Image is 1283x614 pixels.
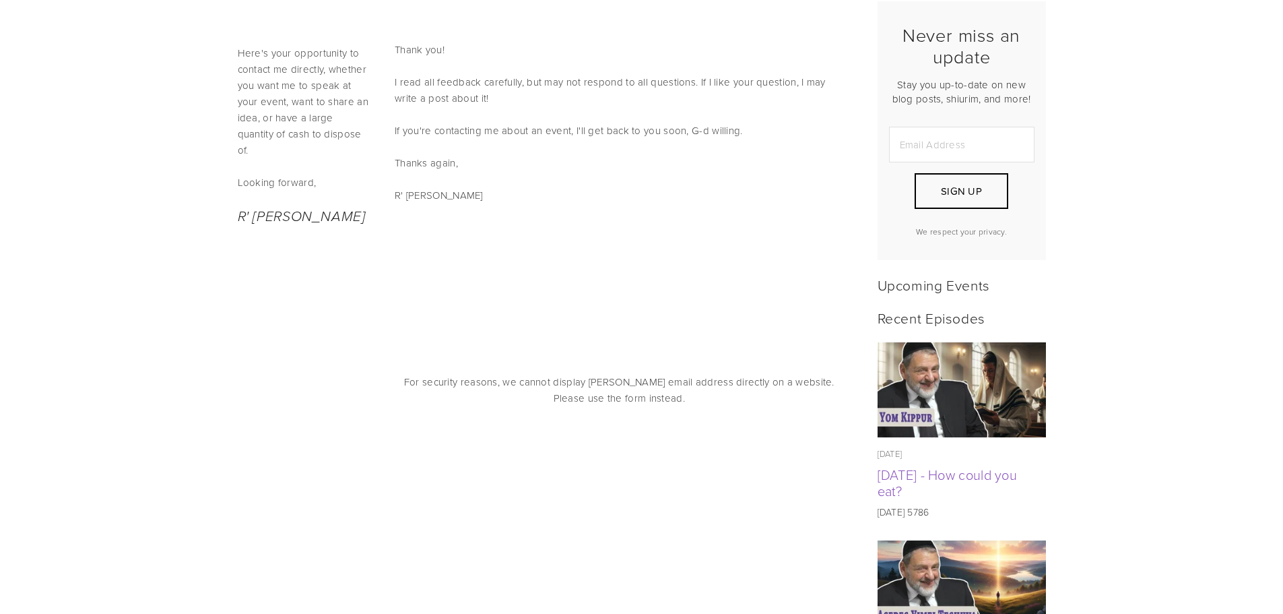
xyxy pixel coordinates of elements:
button: Sign Up [915,173,1008,209]
p: Here's your opportunity to contact me directly, whether you want me to speak at your event, want ... [238,45,372,158]
p: R' [PERSON_NAME] [395,187,844,204]
p: [DATE] 5786 [878,505,1046,519]
p: We respect your privacy. [889,226,1034,237]
a: [DATE] - How could you eat? [878,465,1018,500]
p: For security reasons, we cannot display [PERSON_NAME] email address directly on a website. Please... [395,374,844,406]
h2: Recent Episodes [878,309,1046,326]
p: Thanks again, [395,155,844,171]
p: Stay you up-to-date on new blog posts, shiurim, and more! [889,78,1034,106]
img: Yom Kippur - How could you eat? [877,342,1046,437]
p: Looking forward, [238,175,372,191]
span: Sign Up [941,184,982,198]
input: Email Address [889,127,1034,162]
p: Thank you! [395,42,844,58]
h2: Upcoming Events [878,276,1046,293]
time: [DATE] [878,448,902,460]
a: Yom Kippur - How could you eat? [878,342,1046,437]
p: I read all feedback carefully, but may not respond to all questions. If I like your question, I m... [395,74,844,106]
em: R' [PERSON_NAME] [238,208,366,225]
p: If you're contacting me about an event, I'll get back to you soon, G-d willing. [395,123,844,139]
h2: Never miss an update [889,24,1034,68]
